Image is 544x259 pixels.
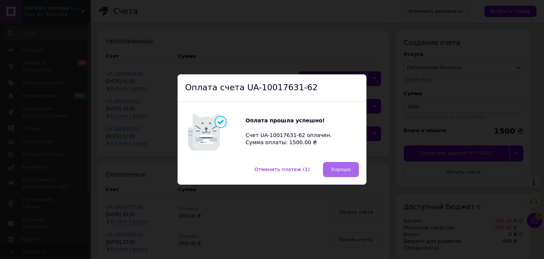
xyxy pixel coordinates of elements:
[255,166,310,172] span: Отменить платеж (1)
[178,74,366,102] div: Оплата счета UA-10017631-62
[246,117,325,123] b: Оплата прошла успешно!
[246,117,336,146] div: Счет UA-10017631-62 оплачен. Сумма оплаты: 1500.00 ₴
[247,162,318,177] button: Отменить платеж (1)
[331,166,351,172] span: Хорошо
[323,162,359,177] button: Хорошо
[185,109,246,154] img: Котик говорит: Оплата прошла успешно!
